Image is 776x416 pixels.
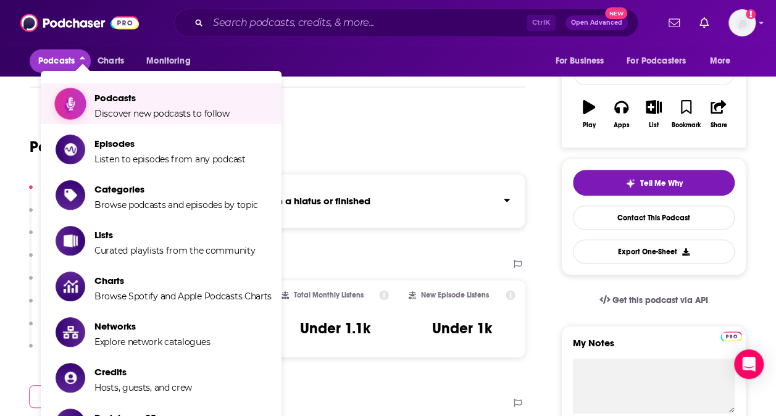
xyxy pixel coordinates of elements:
[638,92,670,136] button: List
[94,92,230,104] span: Podcasts
[300,319,370,338] h3: Under 1.1k
[640,178,683,188] span: Tell Me Why
[208,13,527,33] input: Search podcasts, credits, & more...
[29,294,83,317] button: Sponsors
[573,170,735,196] button: tell me why sparkleTell Me Why
[710,52,731,70] span: More
[573,337,735,359] label: My Notes
[29,204,79,227] button: Content
[734,349,764,379] div: Open Intercom Messenger
[527,15,556,31] span: Ctrl K
[294,291,364,299] h2: Total Monthly Listens
[701,49,746,73] button: open menu
[728,9,756,36] span: Logged in as tessvanden
[546,49,619,73] button: open menu
[664,12,685,33] a: Show notifications dropdown
[614,122,630,129] div: Apps
[590,285,718,315] a: Get this podcast via API
[174,9,638,37] div: Search podcasts, credits, & more...
[94,366,192,378] span: Credits
[703,92,735,136] button: Share
[94,291,272,302] span: Browse Spotify and Apple Podcasts Charts
[90,49,131,73] a: Charts
[672,122,701,129] div: Bookmark
[670,92,702,136] button: Bookmark
[612,295,708,306] span: Get this podcast via API
[571,20,622,26] span: Open Advanced
[146,52,190,70] span: Monitoring
[573,206,735,230] a: Contact This Podcast
[565,15,628,30] button: Open AdvancedNew
[94,199,258,210] span: Browse podcasts and episodes by topic
[29,227,70,249] button: Social
[94,154,246,165] span: Listen to episodes from any podcast
[728,9,756,36] button: Show profile menu
[94,275,272,286] span: Charts
[605,92,637,136] button: Apps
[695,12,714,33] a: Show notifications dropdown
[432,319,492,338] h3: Under 1k
[94,108,230,119] span: Discover new podcasts to follow
[94,336,210,347] span: Explore network catalogues
[145,173,525,228] section: Click to expand status details
[573,92,605,136] button: Play
[605,7,627,19] span: New
[94,183,258,195] span: Categories
[746,9,756,19] svg: Add a profile image
[29,272,72,294] button: Charts
[29,317,73,340] button: Details
[29,181,126,204] button: Reach & Audience
[555,52,604,70] span: For Business
[29,340,73,363] button: Similar
[38,52,75,70] span: Podcasts
[583,122,596,129] div: Play
[29,249,84,272] button: Contacts
[728,9,756,36] img: User Profile
[138,49,206,73] button: open menu
[30,49,91,73] button: close menu
[710,122,727,129] div: Share
[421,291,489,299] h2: New Episode Listens
[573,239,735,264] button: Export One-Sheet
[94,138,246,149] span: Episodes
[30,138,141,156] h1: Podcast Insights
[94,382,192,393] span: Hosts, guests, and crew
[619,49,704,73] button: open menu
[94,320,210,332] span: Networks
[625,178,635,188] img: tell me why sparkle
[98,52,124,70] span: Charts
[20,11,139,35] img: Podchaser - Follow, Share and Rate Podcasts
[720,331,742,341] img: Podchaser Pro
[720,330,742,341] a: Pro website
[94,245,255,256] span: Curated playlists from the community
[649,122,659,129] div: List
[627,52,686,70] span: For Podcasters
[29,385,126,408] button: Contact Podcast
[94,229,255,241] span: Lists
